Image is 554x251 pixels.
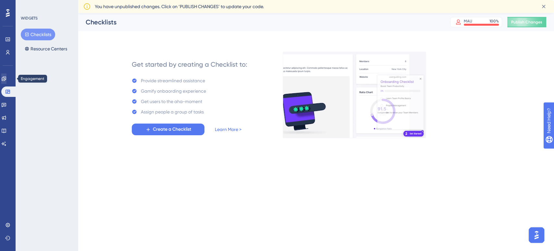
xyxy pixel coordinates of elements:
img: e28e67207451d1beac2d0b01ddd05b56.gif [283,52,426,138]
a: Learn More > [215,125,241,133]
div: Get started by creating a Checklist to: [132,60,247,69]
div: WIDGETS [21,16,38,21]
span: Create a Checklist [153,125,191,133]
button: Publish Changes [507,17,546,27]
span: Need Help? [15,2,41,9]
div: Checklists [86,18,434,27]
div: Assign people a group of tasks [141,108,204,116]
div: 100 % [489,19,499,24]
button: Create a Checklist [132,124,204,135]
button: Checklists [21,29,55,40]
div: Get users to the aha-moment [141,98,202,105]
span: Publish Changes [511,20,542,25]
div: Provide streamlined assistance [141,77,205,85]
div: Gamify onbaording experience [141,87,206,95]
div: MAU [464,19,472,24]
iframe: UserGuiding AI Assistant Launcher [527,225,546,245]
span: You have unpublished changes. Click on ‘PUBLISH CHANGES’ to update your code. [95,3,264,10]
button: Resource Centers [21,43,71,55]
